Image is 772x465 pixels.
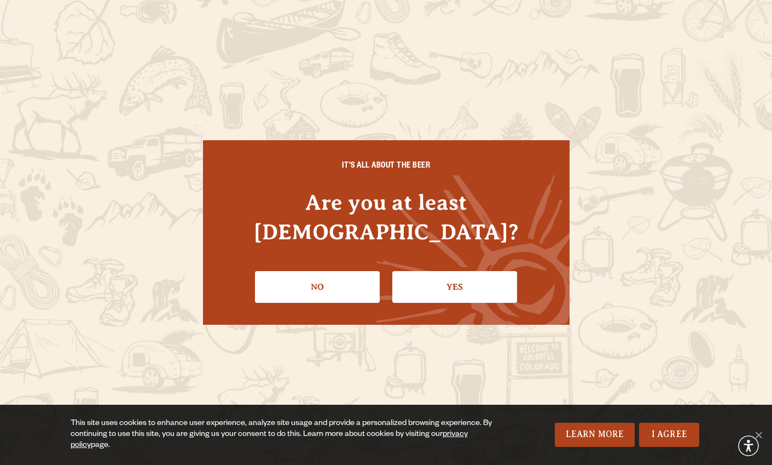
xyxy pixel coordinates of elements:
[639,423,699,447] a: I Agree
[392,271,517,303] a: Confirm I'm 21 or older
[753,429,764,440] span: No
[225,188,548,246] h4: Are you at least [DEMOGRAPHIC_DATA]?
[555,423,635,447] a: Learn More
[225,162,548,172] h6: IT'S ALL ABOUT THE BEER
[71,418,501,451] div: This site uses cookies to enhance user experience, analyze site usage and provide a personalized ...
[71,430,468,450] a: privacy policy
[255,271,380,303] a: No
